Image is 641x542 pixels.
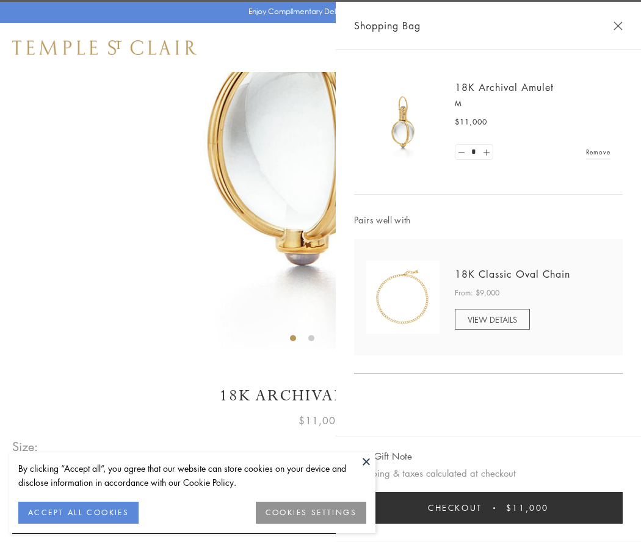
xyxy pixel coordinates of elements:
[354,213,623,227] span: Pairs well with
[586,145,610,159] a: Remove
[12,40,197,55] img: Temple St. Clair
[354,466,623,481] p: Shipping & taxes calculated at checkout
[18,461,366,490] div: By clicking “Accept all”, you agree that our website can store cookies on your device and disclos...
[455,116,487,128] span: $11,000
[455,287,499,299] span: From: $9,000
[256,502,366,524] button: COOKIES SETTINGS
[354,492,623,524] button: Checkout $11,000
[366,85,440,159] img: 18K Archival Amulet
[12,436,39,457] span: Size:
[455,98,610,110] p: M
[354,449,412,464] button: Add Gift Note
[480,145,492,160] a: Set quantity to 2
[455,145,468,160] a: Set quantity to 0
[18,502,139,524] button: ACCEPT ALL COOKIES
[12,385,629,406] h1: 18K Archival Amulet
[455,81,554,94] a: 18K Archival Amulet
[248,5,387,18] p: Enjoy Complimentary Delivery & Returns
[614,21,623,31] button: Close Shopping Bag
[299,413,342,428] span: $11,000
[506,501,549,515] span: $11,000
[354,18,421,34] span: Shopping Bag
[428,501,482,515] span: Checkout
[468,314,517,325] span: VIEW DETAILS
[455,267,570,281] a: 18K Classic Oval Chain
[455,309,530,330] a: VIEW DETAILS
[366,261,440,334] img: N88865-OV18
